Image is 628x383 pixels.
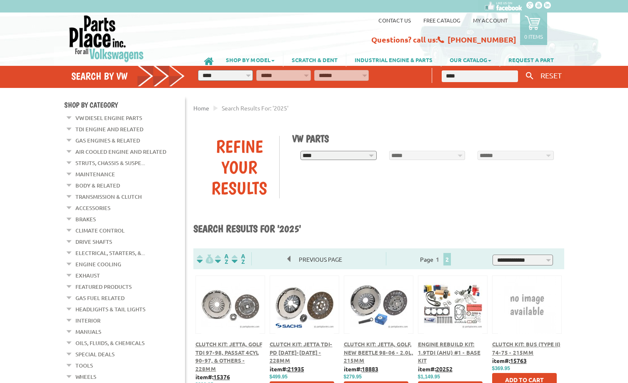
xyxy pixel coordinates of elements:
a: Engine Rebuild Kit: 1.9TDI (AHU) #1 - Base Kit [418,340,480,364]
a: Transmission & Clutch [75,191,142,202]
div: Page [386,252,485,265]
a: SHOP BY MODEL [218,53,283,67]
a: Previous Page [288,255,350,263]
img: filterpricelow.svg [197,254,213,264]
a: Gas Engines & Related [75,135,140,146]
a: Drive Shafts [75,236,112,247]
button: RESET [537,69,565,81]
a: Headlights & Tail Lights [75,304,145,315]
span: $499.95 [270,374,288,380]
img: Sort by Sales Rank [230,254,247,264]
span: RESET [540,71,562,80]
a: SCRATCH & DENT [283,53,346,67]
span: $279.95 [344,374,362,380]
a: Clutch Kit: Jetta TDI-PD [DATE]-[DATE] - 228mm [270,340,333,364]
b: item#: [344,365,378,373]
a: Clutch Kit: Jetta, Golf TDI 97-98, Passat 4cyl 90-97, & Others - 228mm [195,340,262,372]
a: Electrical, Starters, &... [75,248,145,258]
img: Parts Place Inc! [68,15,145,63]
a: Engine Cooling [75,259,121,270]
a: 0 items [520,13,547,45]
a: Maintenance [75,169,115,180]
a: Air Cooled Engine and Related [75,146,166,157]
h4: Shop By Category [64,100,185,109]
a: Oils, Fluids, & Chemicals [75,338,145,348]
h4: Search by VW [71,70,185,82]
u: 15376 [213,373,230,380]
u: 20252 [436,365,453,373]
u: 15763 [510,357,527,364]
span: Previous Page [290,253,350,265]
a: Featured Products [75,281,132,292]
p: 0 items [524,33,543,40]
div: Refine Your Results [200,136,280,198]
a: Clutch Kit: Jetta, Golf, New Beetle 98-06 - 2.0L, 215mm [344,340,413,364]
b: item#: [195,373,230,380]
b: item#: [418,365,453,373]
a: VW Diesel Engine Parts [75,113,142,123]
a: Free Catalog [423,17,460,24]
a: Manuals [75,326,101,337]
button: Keyword Search [523,69,536,83]
img: Sort by Headline [213,254,230,264]
a: TDI Engine and Related [75,124,143,135]
a: Contact us [378,17,411,24]
a: OUR CATALOG [441,53,500,67]
a: Exhaust [75,270,100,281]
a: Clutch Kit: Bus (Type II) 74-75 - 215mm [492,340,560,356]
h1: VW Parts [292,133,558,145]
a: 1 [434,255,441,263]
span: Search results for: '2025' [222,104,288,112]
a: Gas Fuel Related [75,293,125,303]
a: Brakes [75,214,96,225]
span: $1,149.95 [418,374,440,380]
a: REQUEST A PART [500,53,562,67]
a: Wheels [75,371,96,382]
u: 21935 [288,365,304,373]
a: My Account [473,17,508,24]
a: Climate Control [75,225,125,236]
span: 2 [443,253,451,265]
a: Interior [75,315,100,326]
u: 18883 [362,365,378,373]
a: Tools [75,360,93,371]
a: Accessories [75,203,110,213]
h1: Search results for '2025' [193,223,564,236]
a: Home [193,104,209,112]
a: Special Deals [75,349,115,360]
a: INDUSTRIAL ENGINE & PARTS [346,53,441,67]
b: item#: [492,357,527,364]
b: item#: [270,365,304,373]
span: $369.95 [492,365,510,371]
a: Body & Related [75,180,120,191]
a: Struts, Chassis & Suspe... [75,158,145,168]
